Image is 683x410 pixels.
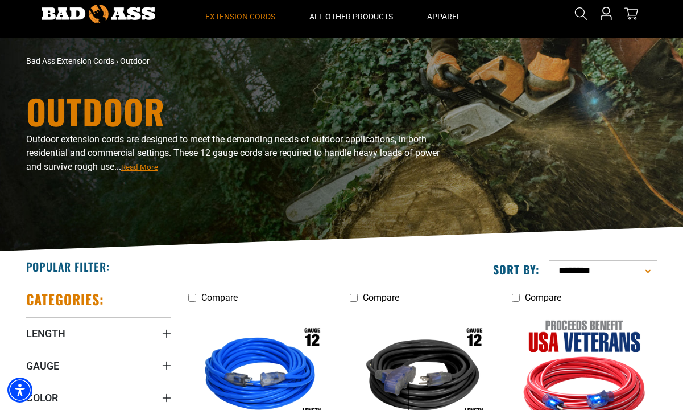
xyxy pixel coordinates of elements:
[26,55,441,67] nav: breadcrumbs
[26,94,441,128] h1: Outdoor
[7,378,32,403] div: Accessibility Menu
[26,391,58,404] span: Color
[26,350,171,382] summary: Gauge
[572,5,590,23] summary: Search
[201,292,238,303] span: Compare
[26,56,114,65] a: Bad Ass Extension Cords
[26,317,171,349] summary: Length
[26,134,440,172] span: Outdoor extension cords are designed to meet the demanding needs of outdoor applications, in both...
[622,7,640,20] a: cart
[26,259,110,274] h2: Popular Filter:
[427,11,461,22] span: Apparel
[26,290,105,308] h2: Categories:
[121,163,158,171] span: Read More
[205,11,275,22] span: Extension Cords
[309,11,393,22] span: All Other Products
[120,56,150,65] span: Outdoor
[525,292,561,303] span: Compare
[116,56,118,65] span: ›
[26,327,65,340] span: Length
[42,5,155,23] img: Bad Ass Extension Cords
[363,292,399,303] span: Compare
[26,359,59,372] span: Gauge
[493,262,540,277] label: Sort by:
